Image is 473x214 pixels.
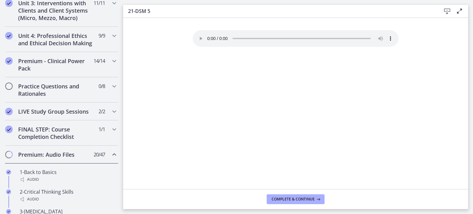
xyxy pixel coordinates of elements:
span: 9 / 9 [99,32,105,39]
h2: Premium: Audio Files [18,151,93,158]
span: 1 / 1 [99,126,105,133]
div: 2-Critical Thinking Skills [20,188,116,203]
button: Complete & continue [267,194,325,204]
h2: Premium - Clinical Power Pack [18,57,93,72]
i: Completed [5,32,13,39]
div: Audio [20,176,116,183]
div: 1-Back to Basics [20,168,116,183]
i: Completed [6,189,11,194]
i: Completed [6,170,11,175]
h2: Practice Questions and Rationales [18,83,93,97]
i: Completed [6,209,11,214]
span: 2 / 2 [99,108,105,115]
span: 0 / 8 [99,83,105,90]
h3: 21-DSM 5 [128,7,431,15]
span: 20 / 47 [94,151,105,158]
i: Completed [5,108,13,115]
i: Completed [5,57,13,65]
div: Audio [20,196,116,203]
span: 14 / 14 [94,57,105,65]
h2: Unit 4: Professional Ethics and Ethical Decision Making [18,32,93,47]
span: Complete & continue [272,197,315,202]
h2: LIVE Study Group Sessions [18,108,93,115]
h2: FINAL STEP: Course Completion Checklist [18,126,93,140]
i: Completed [5,126,13,133]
